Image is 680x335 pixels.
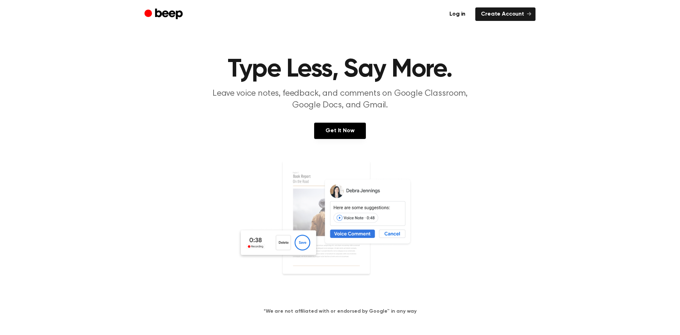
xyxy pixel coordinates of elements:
[314,123,365,139] a: Get It Now
[144,7,185,21] a: Beep
[8,308,671,315] h4: *We are not affiliated with or endorsed by Google™ in any way
[475,7,535,21] a: Create Account
[237,160,443,296] img: Voice Comments on Docs and Recording Widget
[444,7,471,21] a: Log in
[159,57,521,82] h1: Type Less, Say More.
[204,88,476,111] p: Leave voice notes, feedback, and comments on Google Classroom, Google Docs, and Gmail.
